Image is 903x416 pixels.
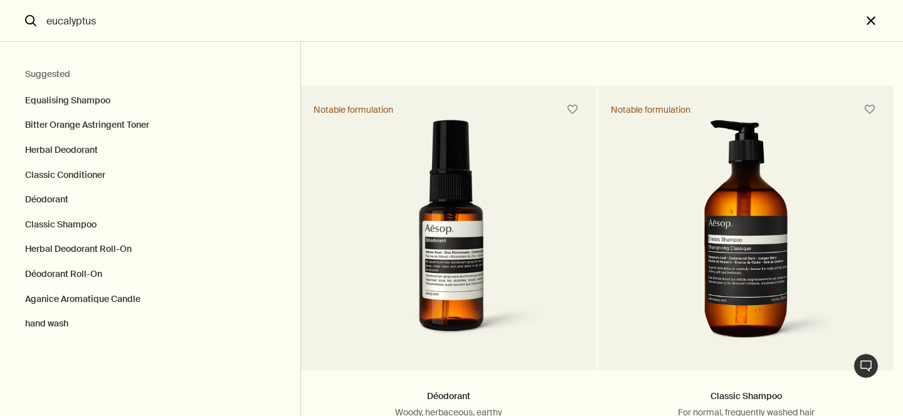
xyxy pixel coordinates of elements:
a: Classic Shampoo with pump [598,120,894,370]
h2: Suggested [25,67,275,82]
button: Save to cabinet [858,98,881,121]
a: Déodorant [427,390,470,402]
img: Classic Shampoo with pump [652,120,840,351]
div: Notable formulation [611,104,690,115]
div: Notable formulation [314,104,393,115]
a: Classic Shampoo [710,390,782,402]
a: Deodorant in amber plastic bottle [301,120,596,370]
img: Deodorant in amber plastic bottle [335,120,563,351]
button: Save to cabinet [561,98,584,121]
button: Live Assistance [853,353,879,378]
